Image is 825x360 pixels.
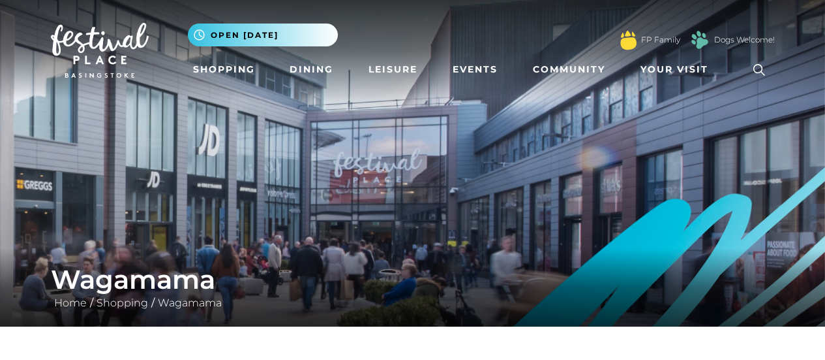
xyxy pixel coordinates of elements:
a: FP Family [641,34,680,46]
a: Dining [284,57,338,82]
a: Wagamama [155,297,225,309]
h1: Wagamama [51,264,775,295]
a: Dogs Welcome! [714,34,775,46]
a: Shopping [188,57,260,82]
button: Open [DATE] [188,24,338,46]
img: Festival Place Logo [51,23,149,78]
div: / / [41,264,785,311]
span: Your Visit [640,63,708,76]
a: Shopping [93,297,151,309]
span: Open [DATE] [211,29,278,41]
a: Leisure [363,57,423,82]
a: Your Visit [635,57,720,82]
a: Home [51,297,90,309]
a: Community [528,57,610,82]
a: Events [447,57,503,82]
